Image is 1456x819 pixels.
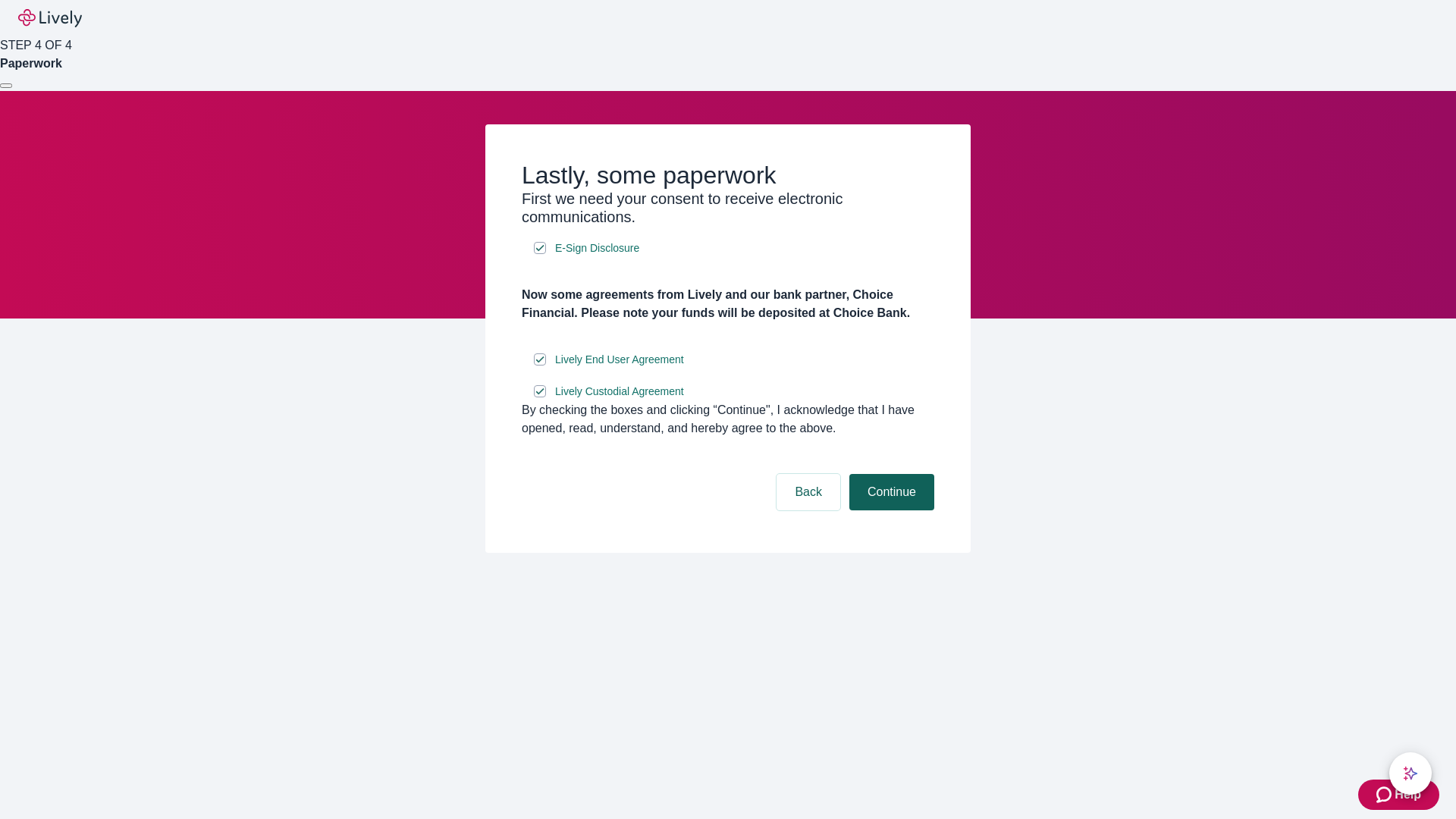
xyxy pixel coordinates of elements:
[555,384,684,400] span: Lively Custodial Agreement
[777,474,840,510] button: Back
[1389,752,1432,795] button: chat
[1403,766,1418,781] svg: Lively AI Assistant
[555,240,639,256] span: E-Sign Disclosure
[552,350,687,369] a: e-sign disclosure document
[522,190,934,226] h3: First we need your consent to receive electronic communications.
[522,286,934,322] h4: Now some agreements from Lively and our bank partner, Choice Financial. Please note your funds wi...
[552,239,642,258] a: e-sign disclosure document
[18,9,82,27] img: Lively
[1358,780,1439,810] button: Zendesk support iconHelp
[522,161,934,190] h2: Lastly, some paperwork
[1376,786,1395,804] svg: Zendesk support icon
[1395,786,1421,804] span: Help
[552,382,687,401] a: e-sign disclosure document
[849,474,934,510] button: Continue
[555,352,684,368] span: Lively End User Agreement
[522,401,934,438] div: By checking the boxes and clicking “Continue", I acknowledge that I have opened, read, understand...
